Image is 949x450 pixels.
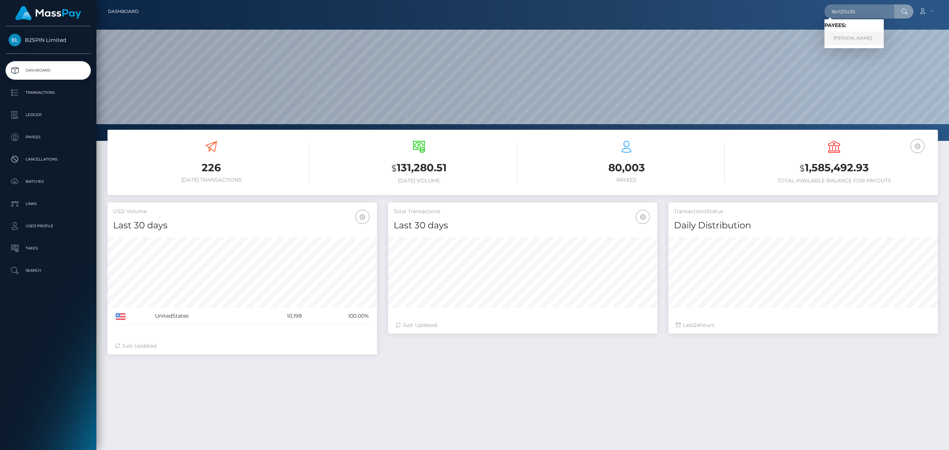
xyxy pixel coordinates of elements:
mh: Status [707,208,723,215]
h6: Total Available Balance for Payouts [736,178,932,184]
h3: 131,280.51 [321,161,517,176]
a: Links [6,195,91,213]
h5: Transactions [674,208,932,215]
h6: [DATE] Volume [321,178,517,184]
mh: State [172,312,186,319]
a: Dashboard [6,61,91,80]
p: Links [9,198,88,209]
a: [PERSON_NAME] [824,32,884,45]
a: Payees [6,128,91,146]
a: Dashboard [108,4,139,19]
p: Dashboard [9,65,88,76]
h3: 226 [113,161,310,175]
p: Search [9,265,88,276]
a: Batches [6,172,91,191]
h4: Daily Distribution [674,219,932,232]
div: Last hours [676,321,930,329]
a: Cancellations [6,150,91,169]
a: Taxes [6,239,91,258]
p: Taxes [9,243,88,254]
td: United s [152,308,253,325]
img: US.png [116,313,126,320]
a: Ledger [6,106,91,124]
td: 10,198 [253,308,304,325]
a: Search [6,261,91,280]
h5: Total Transactions [394,208,652,215]
p: Payees [9,132,88,143]
h6: Payees: [824,22,884,29]
a: Transactions [6,83,91,102]
small: $ [391,163,397,173]
h6: [DATE] Transactions [113,177,310,183]
a: User Profile [6,217,91,235]
small: $ [800,163,805,173]
span: B2SPIN Limited [6,37,91,43]
h6: Payees [528,177,725,183]
h5: USD Volume [113,208,371,215]
div: Just Updated [396,321,650,329]
h4: Last 30 days [113,219,371,232]
h3: 1,585,492.93 [736,161,932,176]
div: Just Updated [115,342,370,350]
span: 24 [694,322,700,328]
p: Ledger [9,109,88,120]
p: Batches [9,176,88,187]
p: User Profile [9,221,88,232]
input: Search... [824,4,894,19]
img: MassPay Logo [15,6,81,20]
p: Cancellations [9,154,88,165]
h3: 80,003 [528,161,725,175]
img: B2SPIN Limited [9,34,21,46]
td: 100.00% [304,308,371,325]
p: Transactions [9,87,88,98]
h4: Last 30 days [394,219,652,232]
